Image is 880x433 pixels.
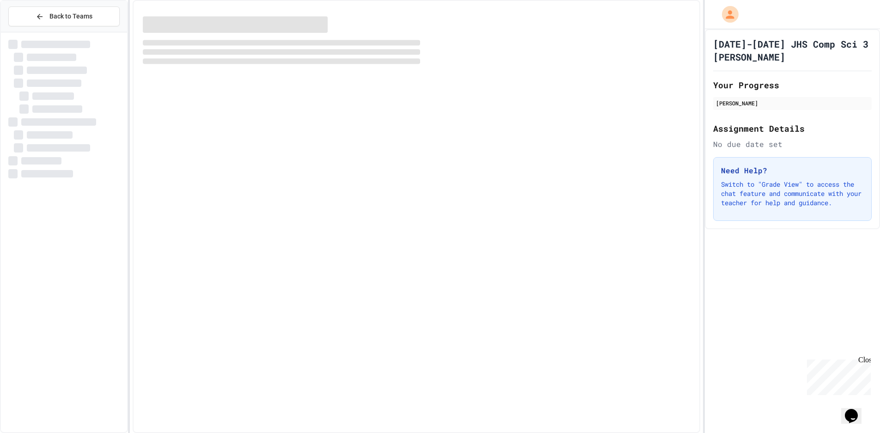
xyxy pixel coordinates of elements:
div: Chat with us now!Close [4,4,64,59]
iframe: chat widget [803,356,871,395]
h2: Assignment Details [713,122,872,135]
h2: Your Progress [713,79,872,91]
span: Back to Teams [49,12,92,21]
div: My Account [712,4,741,25]
button: Back to Teams [8,6,120,26]
div: No due date set [713,139,872,150]
p: Switch to "Grade View" to access the chat feature and communicate with your teacher for help and ... [721,180,864,207]
h1: [DATE]-[DATE] JHS Comp Sci 3 [PERSON_NAME] [713,37,872,63]
div: [PERSON_NAME] [716,99,869,107]
h3: Need Help? [721,165,864,176]
iframe: chat widget [841,396,871,424]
